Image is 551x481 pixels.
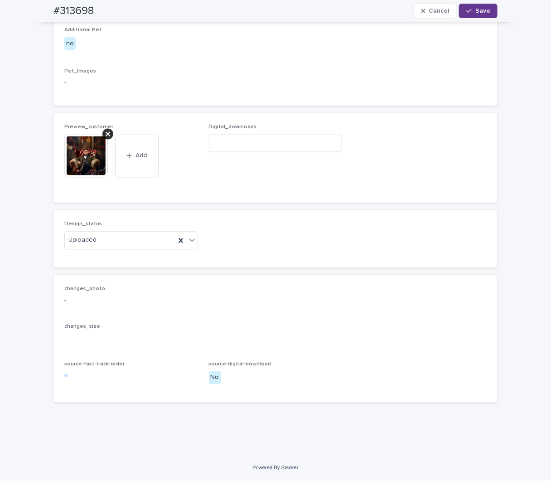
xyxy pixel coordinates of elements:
span: changes_photo [64,287,105,292]
p: - [64,78,487,88]
span: Digital_downloads [209,125,257,130]
span: Cancel [429,8,449,14]
span: Design_status [64,222,102,227]
span: Uploaded [68,236,97,245]
button: Save [459,4,498,18]
span: Preview_customer [64,125,113,130]
p: - [64,296,487,306]
span: Add [136,153,147,159]
span: Save [475,8,490,14]
a: Powered By Stacker [252,465,298,471]
button: Cancel [414,4,457,18]
span: source-fast-track-order [64,362,125,367]
span: Pet_Images [64,69,96,74]
span: source-digital-download [209,362,271,367]
h2: #313698 [53,5,94,18]
div: no [64,37,76,50]
span: changes_size [64,324,100,330]
button: Add [115,134,159,178]
span: Additional Pet [64,27,101,33]
div: No [209,371,221,384]
p: - [64,334,487,343]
